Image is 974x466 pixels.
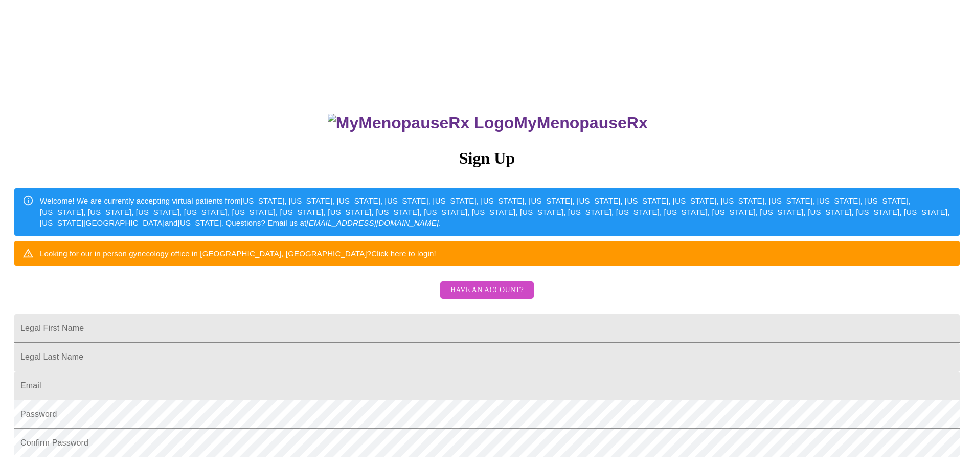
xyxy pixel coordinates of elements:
a: Click here to login! [371,249,436,258]
h3: Sign Up [14,149,960,168]
span: Have an account? [450,284,524,297]
em: [EMAIL_ADDRESS][DOMAIN_NAME] [306,218,439,227]
div: Looking for our in person gynecology office in [GEOGRAPHIC_DATA], [GEOGRAPHIC_DATA]? [40,244,436,263]
img: MyMenopauseRx Logo [328,114,514,132]
div: Welcome! We are currently accepting virtual patients from [US_STATE], [US_STATE], [US_STATE], [US... [40,191,952,232]
a: Have an account? [438,293,536,301]
button: Have an account? [440,281,534,299]
h3: MyMenopauseRx [16,114,960,132]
